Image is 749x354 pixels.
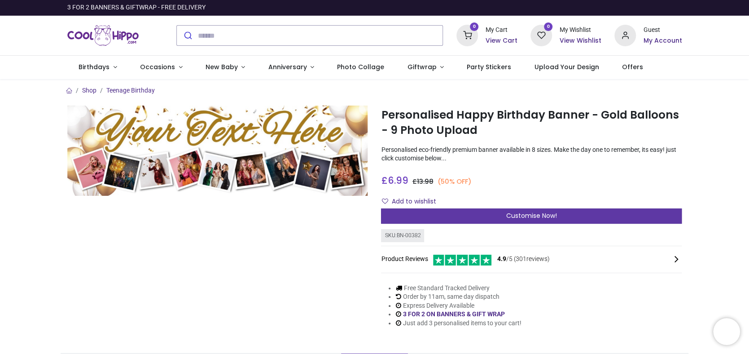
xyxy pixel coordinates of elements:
a: Birthdays [67,56,129,79]
a: View Wishlist [559,36,601,45]
button: Add to wishlistAdd to wishlist [381,194,443,209]
span: 6.99 [387,174,408,187]
img: Cool Hippo [67,23,139,48]
img: Personalised Happy Birthday Banner - Gold Balloons - 9 Photo Upload [67,106,368,196]
a: 3 FOR 2 ON BANNERS & GIFT WRAP [403,310,504,318]
span: Occasions [140,62,175,71]
div: Guest [643,26,682,35]
span: Customise Now! [506,211,557,220]
a: Shop [82,87,96,94]
span: £ [381,174,408,187]
a: New Baby [194,56,257,79]
div: My Cart [485,26,517,35]
h1: Personalised Happy Birthday Banner - Gold Balloons - 9 Photo Upload [381,107,682,138]
span: 13.98 [416,177,433,186]
span: Anniversary [268,62,307,71]
div: 3 FOR 2 BANNERS & GIFTWRAP - FREE DELIVERY [67,3,206,12]
a: 0 [530,31,552,39]
span: Birthdays [79,62,110,71]
span: Offers [622,62,643,71]
li: Just add 3 personalised items to your cart! [395,319,521,328]
a: My Account [643,36,682,45]
p: Personalised eco-friendly premium banner available in 8 sizes. Make the day one to remember, its ... [381,146,682,163]
span: Party Stickers [467,62,511,71]
div: Product Reviews [381,253,682,265]
span: /5 ( 301 reviews) [497,255,549,264]
li: Order by 11am, same day dispatch [395,292,521,301]
iframe: Customer reviews powered by Trustpilot [493,3,682,12]
li: Free Standard Tracked Delivery [395,284,521,293]
a: 0 [456,31,478,39]
span: £ [412,177,433,186]
span: 4.9 [497,255,506,262]
small: (50% OFF) [437,177,471,186]
a: Giftwrap [396,56,456,79]
span: Upload Your Design [534,62,599,71]
button: Submit [177,26,198,45]
div: SKU: BN-00382 [381,229,424,242]
span: Photo Collage [337,62,384,71]
a: Logo of Cool Hippo [67,23,139,48]
sup: 0 [470,22,478,31]
a: Teenage Birthday [106,87,155,94]
div: My Wishlist [559,26,601,35]
span: Giftwrap [407,62,436,71]
i: Add to wishlist [381,198,388,204]
sup: 0 [544,22,552,31]
iframe: Brevo live chat [713,318,740,345]
span: New Baby [206,62,238,71]
a: Anniversary [257,56,326,79]
a: View Cart [485,36,517,45]
li: Express Delivery Available [395,301,521,310]
a: Occasions [128,56,194,79]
